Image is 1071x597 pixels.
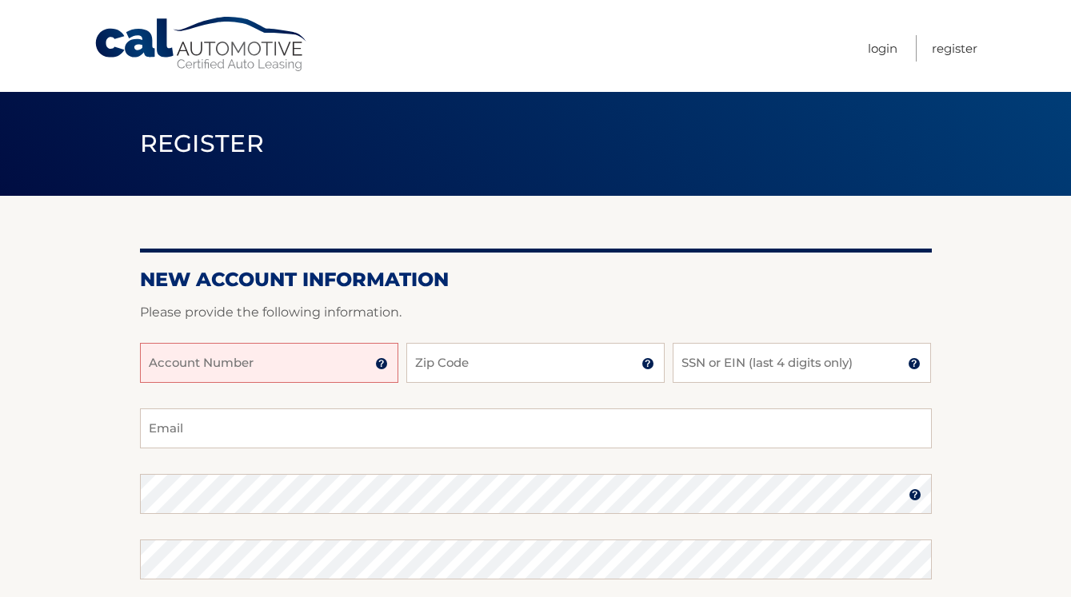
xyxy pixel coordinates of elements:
[908,357,921,370] img: tooltip.svg
[140,129,265,158] span: Register
[140,343,398,383] input: Account Number
[673,343,931,383] input: SSN or EIN (last 4 digits only)
[406,343,665,383] input: Zip Code
[94,16,310,73] a: Cal Automotive
[641,357,654,370] img: tooltip.svg
[140,268,932,292] h2: New Account Information
[140,301,932,324] p: Please provide the following information.
[140,408,932,448] input: Email
[375,357,388,370] img: tooltip.svg
[932,35,977,62] a: Register
[909,488,921,501] img: tooltip.svg
[868,35,897,62] a: Login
